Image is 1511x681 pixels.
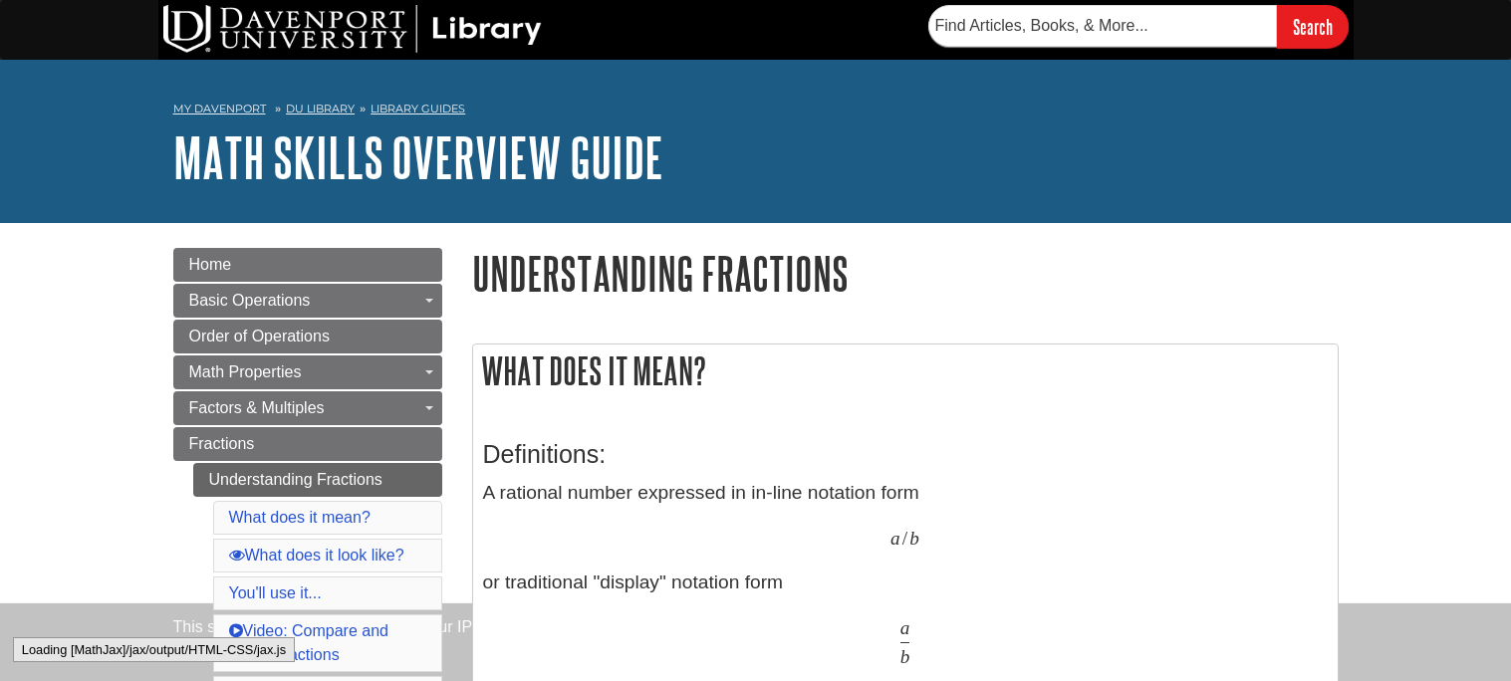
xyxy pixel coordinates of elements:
h3: Definitions: [483,440,1328,469]
span: b [900,645,910,668]
input: Search [1277,5,1349,48]
span: Basic Operations [189,292,311,309]
a: Math Skills Overview Guide [173,126,663,188]
span: / [902,527,907,550]
a: Fractions [173,427,442,461]
h2: What does it mean? [473,344,1338,397]
a: Video: Compare and Order Fractions [229,622,388,663]
a: Basic Operations [173,284,442,318]
span: Fractions [189,435,255,452]
form: Searches DU Library's articles, books, and more [928,5,1349,48]
span: a [890,527,900,550]
span: Factors & Multiples [189,399,325,416]
span: Math Properties [189,363,302,380]
a: You'll use it... [229,584,322,601]
span: a [900,616,910,639]
a: Factors & Multiples [173,391,442,425]
div: Loading [MathJax]/jax/output/HTML-CSS/jax.js [13,637,295,662]
nav: breadcrumb [173,96,1339,127]
a: Home [173,248,442,282]
span: Home [189,256,232,273]
a: Understanding Fractions [193,463,442,497]
a: Order of Operations [173,320,442,353]
input: Find Articles, Books, & More... [928,5,1277,47]
span: Order of Operations [189,328,330,344]
a: What does it mean? [229,509,371,526]
a: Library Guides [371,102,465,115]
img: DU Library [163,5,542,53]
a: Math Properties [173,355,442,389]
a: My Davenport [173,101,266,117]
a: DU Library [286,102,355,115]
span: b [909,527,919,550]
a: What does it look like? [229,547,404,564]
h1: Understanding Fractions [472,248,1339,299]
